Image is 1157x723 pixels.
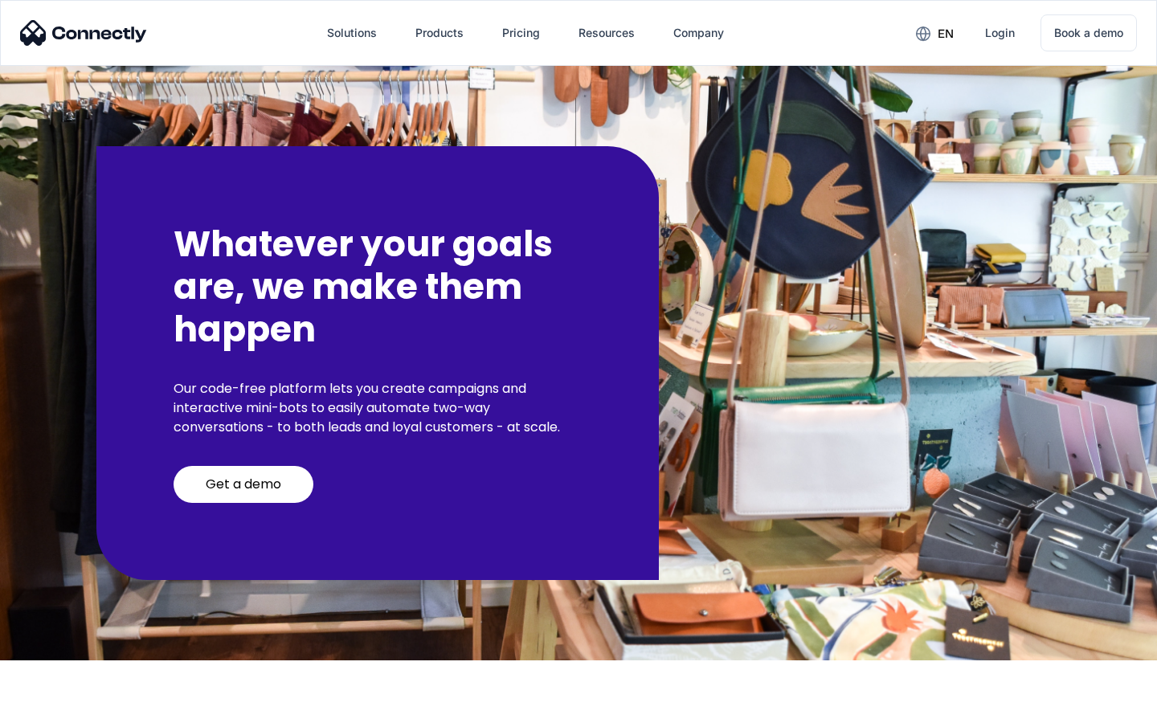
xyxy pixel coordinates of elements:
[20,20,147,46] img: Connectly Logo
[972,14,1028,52] a: Login
[938,22,954,45] div: en
[415,22,464,44] div: Products
[174,466,313,503] a: Get a demo
[578,22,635,44] div: Resources
[502,22,540,44] div: Pricing
[327,22,377,44] div: Solutions
[206,476,281,492] div: Get a demo
[174,223,582,350] h2: Whatever your goals are, we make them happen
[489,14,553,52] a: Pricing
[985,22,1015,44] div: Login
[673,22,724,44] div: Company
[1040,14,1137,51] a: Book a demo
[174,379,582,437] p: Our code-free platform lets you create campaigns and interactive mini-bots to easily automate two...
